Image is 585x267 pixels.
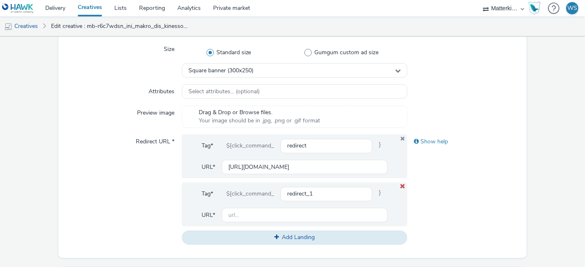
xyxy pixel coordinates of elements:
[199,117,320,125] span: Your image should be in .jpg, .png or .gif format
[188,67,253,74] span: Square banner (300x250)
[47,16,193,36] a: Edit creative : mb-r6c7wdsn_ini_makro_dis_kinesso_display-do_perf_hrc_300x250_nazomer-wittewijn_t...
[188,88,260,95] span: Select attributes... (optional)
[567,2,577,14] div: WS
[282,233,315,241] span: Add Landing
[145,84,178,96] label: Attributes
[134,106,178,117] label: Preview image
[528,2,544,15] a: Hawk Academy
[314,48,378,57] span: Gumgum custom ad size
[372,186,388,201] span: }
[132,134,178,146] label: Redirect URL *
[220,186,281,201] div: ${click_command_
[528,2,541,15] img: Hawk Academy
[199,108,320,117] span: Drag & Drop or Browse files.
[2,3,34,14] img: undefined Logo
[220,138,281,153] div: ${click_command_
[222,208,388,222] input: url...
[4,23,12,31] img: mobile
[216,48,251,57] span: Standard size
[372,138,388,153] span: }
[182,230,407,244] button: Add Landing
[222,160,388,174] input: url...
[407,134,520,149] div: Show help
[160,42,178,53] label: Size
